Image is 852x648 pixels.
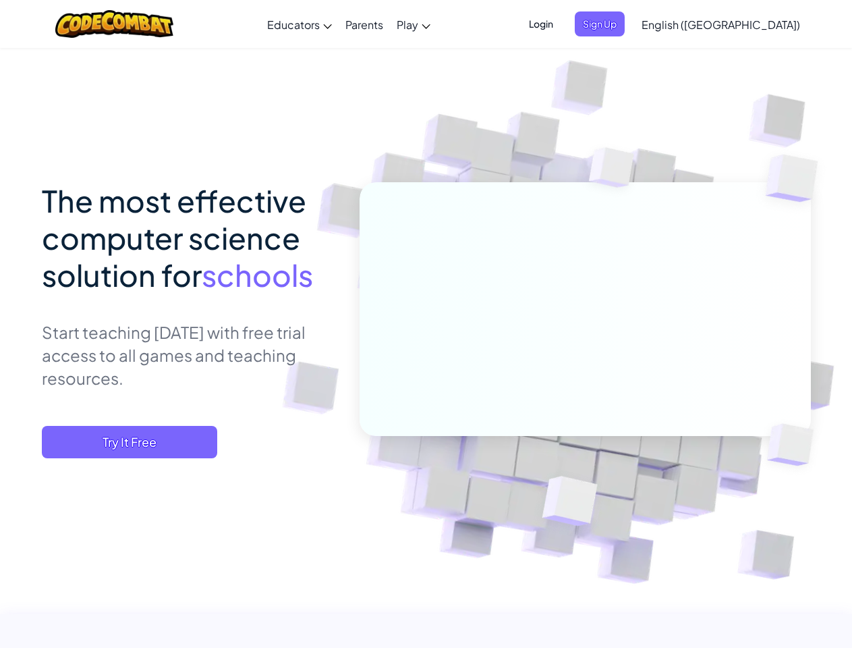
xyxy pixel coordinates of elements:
[42,426,217,458] button: Try It Free
[55,10,173,38] img: CodeCombat logo
[202,256,313,294] span: schools
[267,18,320,32] span: Educators
[635,6,807,43] a: English ([GEOGRAPHIC_DATA])
[509,448,629,560] img: Overlap cubes
[575,11,625,36] button: Sign Up
[521,11,561,36] button: Login
[42,321,339,389] p: Start teaching [DATE] with free trial access to all games and teaching resources.
[642,18,800,32] span: English ([GEOGRAPHIC_DATA])
[390,6,437,43] a: Play
[563,121,660,221] img: Overlap cubes
[42,182,306,294] span: The most effective computer science solution for
[744,396,845,494] img: Overlap cubes
[397,18,418,32] span: Play
[339,6,390,43] a: Parents
[260,6,339,43] a: Educators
